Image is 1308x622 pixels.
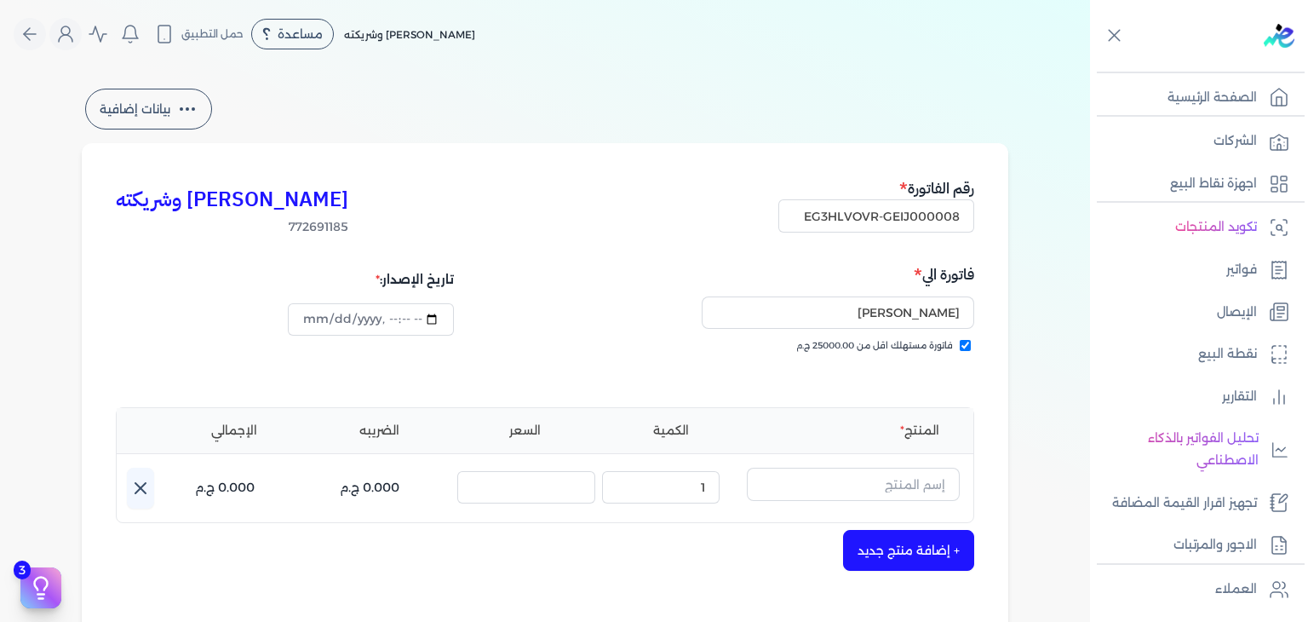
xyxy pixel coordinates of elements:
[1090,166,1298,202] a: اجهزة نقاط البيع
[1222,386,1257,408] p: التقارير
[843,530,974,571] button: + إضافة منتج جديد
[116,218,348,236] span: 772691185
[14,561,31,579] span: 3
[1170,173,1257,195] p: اجهزة نقاط البيع
[116,184,348,215] h3: [PERSON_NAME] وشريكته
[1090,527,1298,563] a: الاجور والمرتبات
[747,468,960,507] button: إسم المنتج
[1226,259,1257,281] p: فواتير
[1090,421,1298,478] a: تحليل الفواتير بالذكاء الاصطناعي
[1167,87,1257,109] p: الصفحة الرئيسية
[1090,379,1298,415] a: التقارير
[1112,492,1257,515] p: تجهيز اقرار القيمة المضافة
[1175,216,1257,239] p: تكويد المنتجات
[747,422,960,440] li: المنتج
[20,567,61,608] button: 3
[340,477,399,499] p: 0.000 ج.م
[960,340,971,351] input: فاتورة مستهلك اقل من 25000.00 ج.م
[85,89,212,130] button: بيانات إضافية
[1090,486,1298,521] a: تجهيز اقرار القيمة المضافة
[1090,124,1298,159] a: الشركات
[778,199,974,232] input: رقم الفاتورة
[1213,130,1257,153] p: الشركات
[164,422,303,440] li: الإجمالي
[1090,252,1298,288] a: فواتير
[702,297,974,329] input: إسم المستهلك
[1215,579,1257,601] p: العملاء
[747,468,960,500] input: إسم المنتج
[310,422,449,440] li: الضريبه
[1090,80,1298,116] a: الصفحة الرئيسية
[1173,534,1257,556] p: الاجور والمرتبات
[550,263,974,285] h5: فاتورة الي
[1217,302,1257,324] p: الإيصال
[150,20,248,49] button: حمل التطبيق
[344,28,475,41] span: [PERSON_NAME] وشريكته
[1090,210,1298,245] a: تكويد المنتجات
[278,28,323,40] span: مساعدة
[1198,343,1257,366] p: نقطة البيع
[1090,337,1298,372] a: نقطة البيع
[601,422,740,440] li: الكمية
[456,422,594,440] li: السعر
[181,26,244,42] span: حمل التطبيق
[195,477,255,499] p: 0.000 ج.م
[1099,428,1259,471] p: تحليل الفواتير بالذكاء الاصطناعي
[288,263,453,296] div: تاريخ الإصدار:
[778,177,974,199] h5: رقم الفاتورة
[796,339,953,353] span: فاتورة مستهلك اقل من 25000.00 ج.م
[1090,572,1298,608] a: العملاء
[1264,24,1294,48] img: logo
[1090,295,1298,331] a: الإيصال
[251,19,334,49] div: مساعدة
